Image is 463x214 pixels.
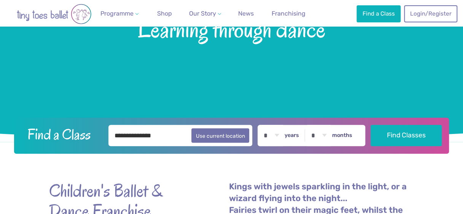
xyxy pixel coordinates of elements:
span: Our Story [189,10,216,17]
a: Franchising [269,6,309,21]
span: Shop [157,10,172,17]
img: tiny toes ballet [8,4,100,24]
span: Programme [100,10,134,17]
a: Shop [154,6,175,21]
span: Learning through dance [12,14,451,42]
h2: Find a Class [21,125,103,144]
a: News [235,6,257,21]
label: years [285,132,299,139]
button: Find Classes [371,125,441,146]
a: Programme [97,6,142,21]
span: Franchising [272,10,305,17]
label: months [332,132,352,139]
a: Login/Register [404,5,457,22]
span: News [238,10,254,17]
button: Use current location [191,128,250,143]
a: Find a Class [356,5,401,22]
a: Our Story [186,6,224,21]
